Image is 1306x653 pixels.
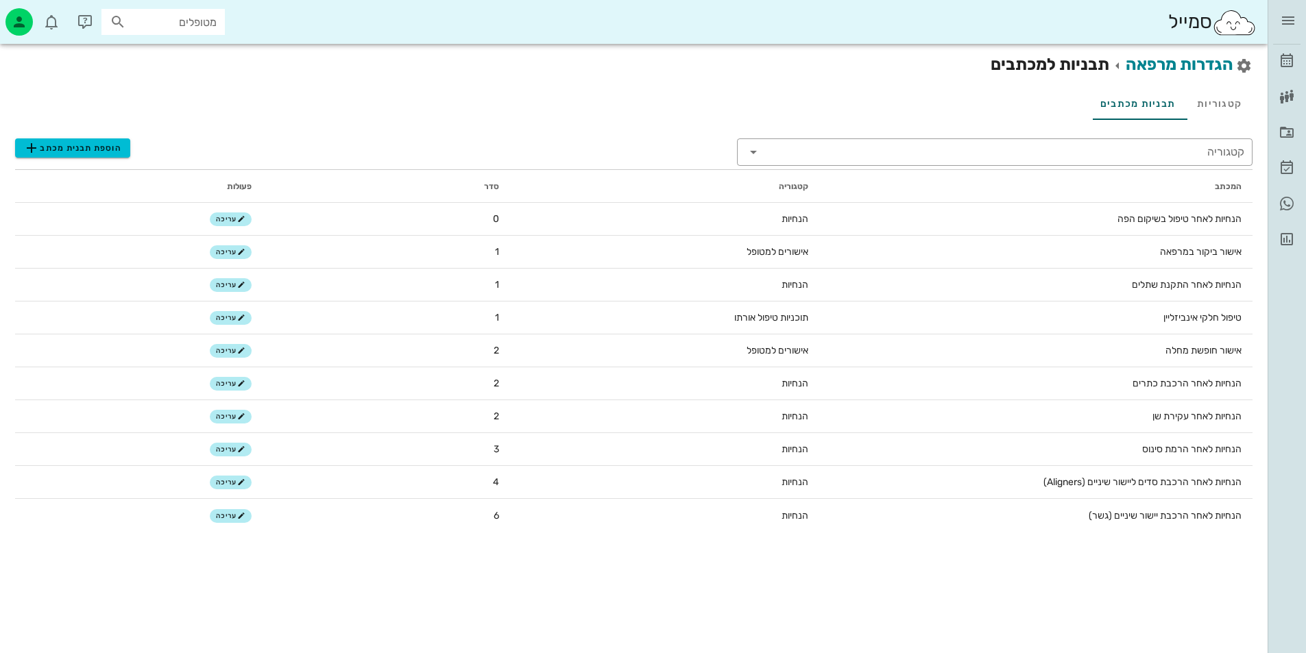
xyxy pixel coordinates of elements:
th: סדר: לא ממוין. לחץ למיון לפי סדר עולה. הפעל למיון עולה. [263,170,510,203]
a: קטגוריות [1186,87,1253,120]
span: עריכה [216,380,245,388]
button: עריכה [210,344,252,358]
span: עריכה [216,512,245,520]
span: עריכה [216,347,245,355]
th: המכתב: לא ממוין. לחץ למיון לפי סדר עולה. הפעל למיון עולה. [819,170,1253,203]
td: 1 [263,236,510,269]
th: קטגוריה: לא ממוין. לחץ למיון לפי סדר עולה. הפעל למיון עולה. [510,170,819,203]
td: הנחיות [510,499,819,532]
button: עריכה [210,443,252,456]
td: 2 [263,367,510,400]
button: עריכה [210,410,252,423]
td: הנחיות לאחר הרכבת כתרים [819,367,1253,400]
span: עריכה [216,412,245,421]
td: 1 [263,269,510,301]
span: עריכה [216,248,245,256]
td: 2 [263,400,510,433]
td: הנחיות [510,367,819,400]
span: סדר [484,182,499,191]
td: אישורים למטופל [510,334,819,367]
td: תוכניות טיפול אורתו [510,301,819,334]
div: קטגוריה [737,138,1253,166]
button: עריכה [210,212,252,226]
button: עריכה [210,245,252,259]
td: הנחיות לאחר עקירת שן [819,400,1253,433]
td: הנחיות [510,400,819,433]
button: עריכה [210,476,252,489]
td: הנחיות [510,269,819,301]
td: הנחיות לאחר טיפול בשיקום הפה [819,203,1253,236]
span: עריכה [216,478,245,486]
span: עריכה [216,215,245,223]
button: עריכה [210,377,252,391]
td: 4 [263,466,510,499]
span: הוספת תבנית מכתב [23,140,121,156]
span: קטגוריה [779,182,808,191]
h2: תבניות למכתבים [991,52,1253,77]
th: פעולות [15,170,263,203]
img: SmileCloud logo [1212,9,1257,36]
td: 0 [263,203,510,236]
td: 1 [263,301,510,334]
span: המכתב [1215,182,1242,191]
td: הנחיות לאחר הרמת סינוס [819,433,1253,466]
td: 3 [263,433,510,466]
button: עריכה [210,278,252,292]
td: הנחיות לאחר התקנת שתלים [819,269,1253,301]
button: עריכה [210,509,252,523]
a: הגדרות מרפאה [1126,55,1233,74]
td: 6 [263,499,510,532]
span: עריכה [216,445,245,454]
span: עריכה [216,281,245,289]
td: 2 [263,334,510,367]
button: הוספת תבנית מכתב [15,138,130,158]
td: אישורים למטופל [510,236,819,269]
td: הנחיות לאחר הרכבת סדים ליישור שיניים (Aligners) [819,466,1253,499]
td: טיפול חלקי אינביזליין [819,301,1253,334]
span: תג [40,11,49,19]
td: אישור חופשת מחלה [819,334,1253,367]
span: פעולות [227,182,252,191]
td: הנחיות [510,466,819,499]
span: עריכה [216,314,245,322]
td: הנחיות לאחר הרכבת יישור שיניים (גשר) [819,499,1253,532]
td: הנחיות [510,203,819,236]
a: תבניות מכתבים [1089,87,1186,120]
div: סמייל [1168,8,1257,37]
td: הנחיות [510,433,819,466]
button: עריכה [210,311,252,325]
td: אישור ביקור במרפאה [819,236,1253,269]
